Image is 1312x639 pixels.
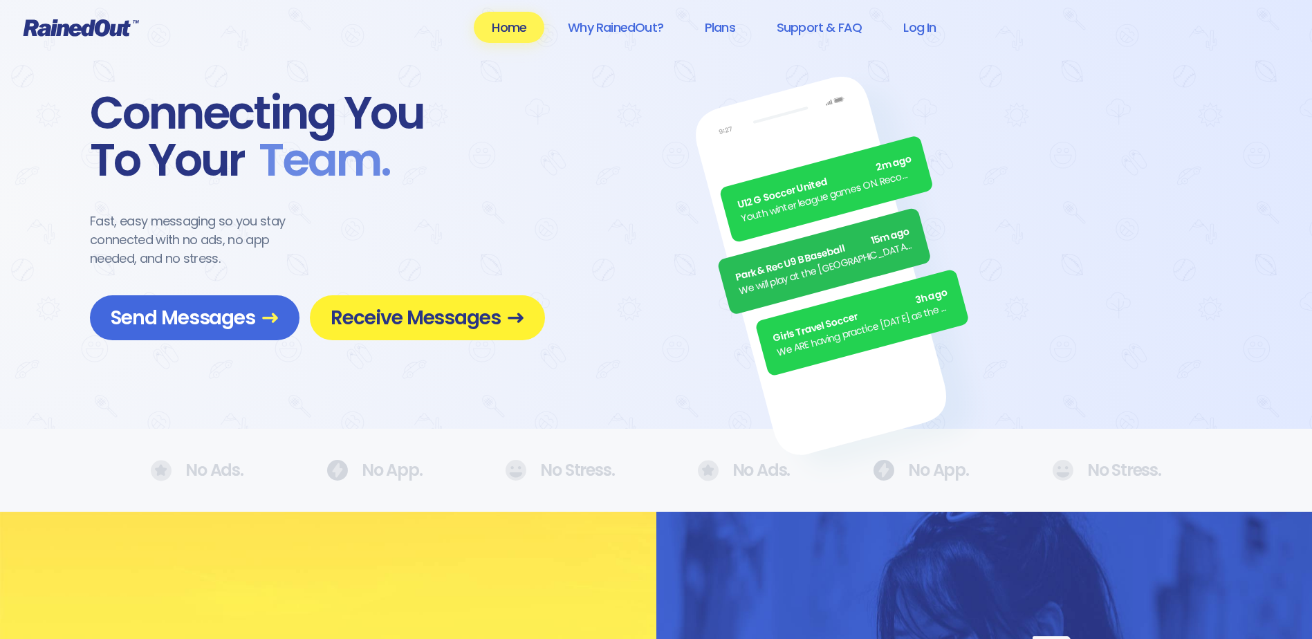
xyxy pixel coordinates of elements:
[326,460,423,481] div: No App.
[885,12,954,43] a: Log In
[90,90,545,184] div: Connecting You To Your
[698,460,719,481] img: No Ads.
[914,286,949,308] span: 3h ago
[505,460,526,481] img: No Ads.
[326,460,348,481] img: No Ads.
[873,460,894,481] img: No Ads.
[737,238,915,299] div: We will play at the [GEOGRAPHIC_DATA]. Wear white, be at the field by 5pm.
[111,306,279,330] span: Send Messages
[740,166,918,227] div: Youth winter league games ON. Recommend running shoes/sneakers for players as option for footwear.
[1052,460,1161,481] div: No Stress.
[873,460,969,481] div: No App.
[1052,460,1073,481] img: No Ads.
[90,212,311,268] div: Fast, easy messaging so you stay connected with no ads, no app needed, and no stress.
[734,224,912,285] div: Park & Rec U9 B Baseball
[331,306,524,330] span: Receive Messages
[775,299,953,360] div: We ARE having practice [DATE] as the sun is finally out.
[310,295,545,340] a: Receive Messages
[151,460,243,481] div: No Ads.
[772,286,950,346] div: Girls Travel Soccer
[90,295,299,340] a: Send Messages
[550,12,681,43] a: Why RainedOut?
[474,12,544,43] a: Home
[151,460,172,481] img: No Ads.
[875,152,914,176] span: 2m ago
[687,12,753,43] a: Plans
[759,12,880,43] a: Support & FAQ
[698,460,791,481] div: No Ads.
[736,152,914,213] div: U12 G Soccer United
[505,460,614,481] div: No Stress.
[869,224,911,248] span: 15m ago
[245,137,390,184] span: Team .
